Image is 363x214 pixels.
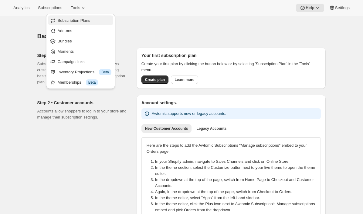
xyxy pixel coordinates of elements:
[58,59,85,64] span: Campaign links
[155,159,319,165] li: In your Shopify admin, navigate to Sales Channels and click on Online Store.
[152,111,226,117] p: Awtomic supports new or legacy accounts.
[10,4,33,12] button: Analytics
[155,165,319,177] li: In the theme section, select the Customize button next to your live theme to open the theme editor.
[325,4,353,12] button: Settings
[34,4,66,12] button: Subscriptions
[296,4,324,12] button: Help
[88,80,96,85] span: Beta
[155,201,319,213] li: In the theme editor, click the Plus icon next to Awtomic Subscription's Manage subscriptions embe...
[67,4,90,12] button: Tools
[171,75,198,84] a: Learn more
[48,77,113,87] button: Memberships
[48,67,113,77] button: Inventory Projections
[48,46,113,56] button: Moments
[58,49,74,54] span: Moments
[58,69,111,75] div: Inventory Projections
[71,5,80,10] span: Tools
[193,124,230,133] button: Legacy Accounts
[37,52,127,59] h2: Step 1 • Create subscription plan
[48,26,113,35] button: Add-ons
[145,77,165,82] span: Create plan
[58,28,72,33] span: Add-ons
[37,100,127,106] h2: Step 2 • Customer accounts
[175,77,194,82] span: Learn more
[196,126,226,131] span: Legacy Accounts
[155,189,319,195] li: Again, in the dropdown at the top of the page, switch from Checkout to Orders.
[37,108,127,120] p: Accounts allow shoppers to log in to your store and manage their subscription settings.
[37,61,127,85] p: Subscription plans are the heart of what allows customers to purchase products on a recurring bas...
[141,75,168,84] button: Create plan
[335,5,350,10] span: Settings
[58,79,111,85] div: Memberships
[147,142,316,155] p: Here are the steps to add the Awtomic Subscriptions "Manage subscriptions" embed to your Orders p...
[37,33,71,39] span: Basic setup
[48,15,113,25] button: Subscription Plans
[141,100,321,106] h2: Account settings.
[141,61,321,73] p: Create your first plan by clicking the button below or by selecting 'Subscription Plan' in the 'T...
[141,52,321,59] h2: Your first subscription plan
[58,18,90,23] span: Subscription Plans
[13,5,29,10] span: Analytics
[306,5,314,10] span: Help
[101,70,109,75] span: Beta
[48,57,113,66] button: Campaign links
[58,39,72,43] span: Bundles
[145,126,188,131] span: New Customer Accounts
[155,195,319,201] li: In the theme editor, select "Apps" from the left-hand sidebar.
[38,5,62,10] span: Subscriptions
[141,124,192,133] button: New Customer Accounts
[155,177,319,189] li: In the dropdown at the top of the page, switch from Home Page to Checkout and Customer Accounts.
[48,36,113,46] button: Bundles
